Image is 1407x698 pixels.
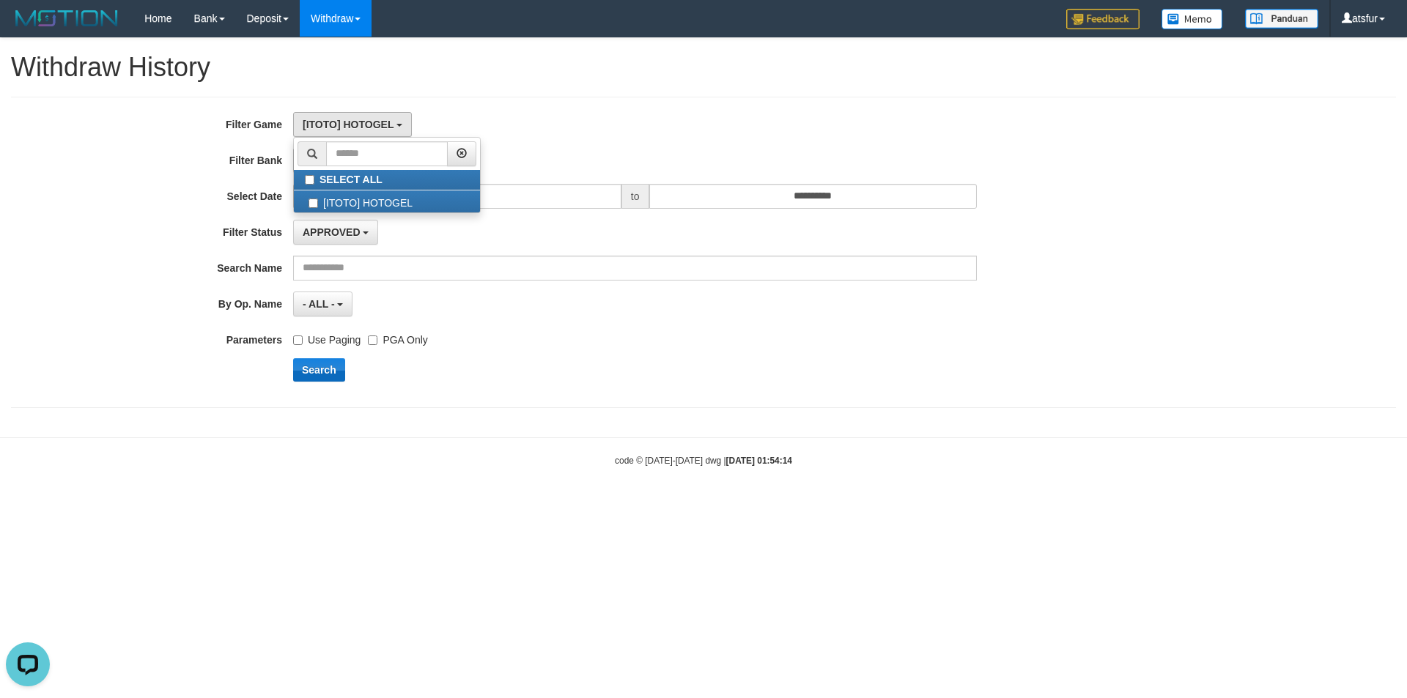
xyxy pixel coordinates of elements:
[303,226,361,238] span: APPROVED
[303,119,394,130] span: [ITOTO] HOTOGEL
[293,327,361,347] label: Use Paging
[294,170,480,190] label: SELECT ALL
[305,175,314,185] input: SELECT ALL
[621,184,649,209] span: to
[293,220,378,245] button: APPROVED
[11,53,1396,82] h1: Withdraw History
[293,335,303,345] input: Use Paging
[1245,9,1318,29] img: panduan.png
[1066,9,1140,29] img: Feedback.jpg
[309,198,318,208] input: [ITOTO] HOTOGEL
[303,298,335,310] span: - ALL -
[6,6,50,50] button: Open LiveChat chat widget
[726,456,792,466] strong: [DATE] 01:54:14
[294,190,480,212] label: [ITOTO] HOTOGEL
[293,292,352,316] button: - ALL -
[293,358,345,382] button: Search
[1162,9,1223,29] img: Button%20Memo.svg
[615,456,792,466] small: code © [DATE]-[DATE] dwg |
[368,327,427,347] label: PGA Only
[11,7,122,29] img: MOTION_logo.png
[368,335,377,345] input: PGA Only
[293,112,412,137] button: [ITOTO] HOTOGEL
